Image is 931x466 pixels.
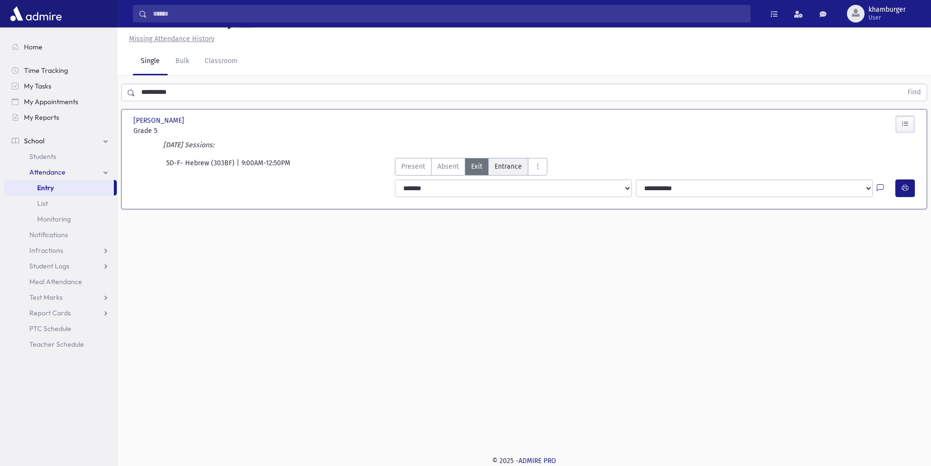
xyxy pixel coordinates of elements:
[8,4,64,23] img: AdmirePro
[24,136,44,145] span: School
[471,161,482,172] span: Exit
[29,309,71,317] span: Report Cards
[133,115,186,126] span: [PERSON_NAME]
[4,211,117,227] a: Monitoring
[29,152,56,161] span: Students
[4,63,117,78] a: Time Tracking
[29,324,71,333] span: PTC Schedule
[241,158,290,176] span: 9:00AM-12:50PM
[4,289,117,305] a: Test Marks
[4,133,117,149] a: School
[237,158,241,176] span: |
[4,274,117,289] a: Meal Attendance
[868,14,906,22] span: User
[401,161,425,172] span: Present
[4,78,117,94] a: My Tasks
[868,6,906,14] span: khamburger
[495,161,522,172] span: Entrance
[4,243,117,258] a: Infractions
[395,158,547,176] div: AttTypes
[4,321,117,336] a: PTC Schedule
[133,456,915,466] div: © 2025 -
[24,97,78,106] span: My Appointments
[197,48,245,75] a: Classroom
[29,230,68,239] span: Notifications
[4,196,117,211] a: List
[29,277,82,286] span: Meal Attendance
[163,141,214,149] i: [DATE] Sessions:
[24,66,68,75] span: Time Tracking
[4,336,117,352] a: Teacher Schedule
[29,340,84,349] span: Teacher Schedule
[4,149,117,164] a: Students
[129,35,215,43] u: Missing Attendance History
[29,293,63,302] span: Test Marks
[37,199,48,208] span: List
[133,126,256,136] span: Grade 5
[4,258,117,274] a: Student Logs
[4,39,117,55] a: Home
[24,43,43,51] span: Home
[29,246,63,255] span: Infractions
[133,48,168,75] a: Single
[4,110,117,125] a: My Reports
[4,305,117,321] a: Report Cards
[147,5,750,22] input: Search
[4,164,117,180] a: Attendance
[168,48,197,75] a: Bulk
[437,161,459,172] span: Absent
[4,227,117,243] a: Notifications
[166,158,237,176] span: 5D-F- Hebrew (303BF)
[4,94,117,110] a: My Appointments
[37,215,71,223] span: Monitoring
[24,82,51,90] span: My Tasks
[125,35,215,43] a: Missing Attendance History
[4,180,114,196] a: Entry
[29,262,69,270] span: Student Logs
[24,113,59,122] span: My Reports
[902,84,927,101] button: Find
[37,183,54,192] span: Entry
[29,168,65,177] span: Attendance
